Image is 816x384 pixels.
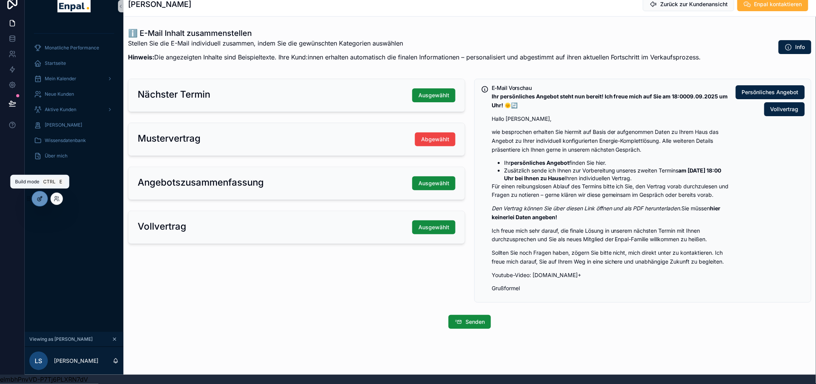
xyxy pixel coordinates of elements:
[29,149,119,163] a: Über mich
[770,105,799,113] span: Vollvertrag
[128,53,154,61] strong: Hinweis:
[45,60,66,66] span: Startseite
[742,88,799,96] span: Persönliches Angebot
[29,87,119,101] a: Neue Kunden
[418,179,449,187] span: Ausgewählt
[492,249,730,266] p: Sollten Sie noch Fragen haben, zögern Sie bitte nicht, mich direkt unter zu kontaktieren. Ich fre...
[660,0,728,8] span: Zurück zur Kundenansicht
[779,40,811,54] button: Info
[492,227,730,244] p: Ich freue mich sehr darauf, die finale Lösung in unserem nächsten Termin mit Ihnen durchzuspreche...
[504,167,722,181] strong: am [DATE] 18:00 Uhr bei Ihnen zu Hause
[25,22,123,173] div: scrollable content
[492,92,730,293] div: **Ihr persönliches Angebot steht nun bereit! Ich freue mich auf Sie am 18:0009.09.2025 um Uhr! 🌞🔄...
[35,356,42,365] span: LS
[29,118,119,132] a: [PERSON_NAME]
[128,52,701,62] p: Die angezeigten Inhalte sind Beispieltexte. Ihre Kund:innen erhalten automatisch die finalen Info...
[754,0,802,8] span: Enpal kontaktieren
[504,167,730,182] li: Zusätzlich sende ich Ihnen zur Vorbereitung unseres zweiten Termins Ihren individuellen Vertrag.
[492,205,721,220] strong: hier keinerlei Daten angeben!
[492,128,730,154] p: wie besprochen erhalten Sie hiermit auf Basis der aufgenommen Daten zu Ihrem Haus das Angebot zu ...
[492,271,730,280] p: Youtube-Video: [DOMAIN_NAME]+
[45,107,76,113] span: Aktive Kunden
[29,134,119,147] a: Wissensdatenbank
[796,43,805,51] span: Info
[45,76,76,82] span: Mein Kalender
[29,72,119,86] a: Mein Kalender
[492,115,730,123] p: Hallo [PERSON_NAME],
[504,159,730,167] li: Ihr finden Sie hier.
[138,220,186,233] h2: Vollvertrag
[29,336,93,342] span: Viewing as [PERSON_NAME]
[764,102,805,116] button: Vollvertrag
[128,39,701,48] p: Stellen Sie die E-Mail individuell zusammen, indem Sie die gewünschten Kategorien auswählen
[138,176,264,189] h2: Angebotszusammenfassung
[15,179,39,185] span: Build mode
[492,182,730,200] p: Für einen reibungslosen Ablauf des Termins bitte ich Sie, den Vertrag vorab durchzulesen und Frag...
[138,88,210,101] h2: Nächster Termin
[29,56,119,70] a: Startseite
[45,153,67,159] span: Über mich
[45,91,74,97] span: Neue Kunden
[42,178,56,186] span: Ctrl
[492,93,728,108] strong: Ihr persönliches Angebot steht nun bereit! Ich freue mich auf Sie am 18:0009.09.2025 um Uhr! 🌞🔄
[418,223,449,231] span: Ausgewählt
[29,103,119,117] a: Aktive Kunden
[492,205,682,211] em: Den Vertrag können Sie über diesen Link öffnen und als PDF herunterladen.
[492,284,730,293] p: Grußformel
[418,91,449,99] span: Ausgewählt
[415,132,455,146] button: Abgewählt
[511,159,569,166] strong: persönliches Angebot
[448,315,491,329] button: Senden
[45,45,99,51] span: Monatliche Performance
[45,137,86,144] span: Wissensdatenbank
[412,176,455,190] button: Ausgewählt
[492,85,730,91] h5: E-Mail Vorschau
[58,179,64,185] span: E
[29,41,119,55] a: Monatliche Performance
[128,28,701,39] h1: ℹ️ E-Mail Inhalt zusammenstellen
[412,88,455,102] button: Ausgewählt
[54,357,98,365] p: [PERSON_NAME]
[736,85,805,99] button: Persönliches Angebot
[138,132,201,145] h2: Mustervertrag
[492,204,730,222] p: Sie müssen
[465,318,485,326] span: Senden
[45,122,82,128] span: [PERSON_NAME]
[421,135,449,143] span: Abgewählt
[412,220,455,234] button: Ausgewählt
